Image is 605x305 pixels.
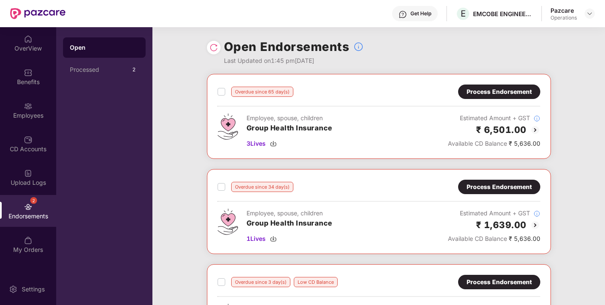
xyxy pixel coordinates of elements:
span: Available CD Balance [448,235,507,242]
img: svg+xml;base64,PHN2ZyBpZD0iQmVuZWZpdHMiIHhtbG5zPSJodHRwOi8vd3d3LnczLm9yZy8yMDAwL3N2ZyIgd2lkdGg9Ij... [24,68,32,77]
img: svg+xml;base64,PHN2ZyB4bWxucz0iaHR0cDovL3d3dy53My5vcmcvMjAwMC9zdmciIHdpZHRoPSI0Ny43MTQiIGhlaWdodD... [218,113,238,140]
div: Process Endorsement [467,277,532,287]
span: 1 Lives [247,234,266,243]
div: EMCOBE ENGINEERING AND CONSULTANTS [473,10,533,18]
img: svg+xml;base64,PHN2ZyBpZD0iVXBsb2FkX0xvZ3MiIGRhdGEtbmFtZT0iVXBsb2FkIExvZ3MiIHhtbG5zPSJodHRwOi8vd3... [24,169,32,178]
img: svg+xml;base64,PHN2ZyBpZD0iRW1wbG95ZWVzIiB4bWxucz0iaHR0cDovL3d3dy53My5vcmcvMjAwMC9zdmciIHdpZHRoPS... [24,102,32,110]
img: svg+xml;base64,PHN2ZyBpZD0iRHJvcGRvd24tMzJ4MzIiIHhtbG5zPSJodHRwOi8vd3d3LnczLm9yZy8yMDAwL3N2ZyIgd2... [586,10,593,17]
div: 2 [129,65,139,75]
div: Last Updated on 1:45 pm[DATE] [224,56,364,65]
img: svg+xml;base64,PHN2ZyBpZD0iQmFjay0yMHgyMCIgeG1sbnM9Imh0dHA6Ly93d3cudzMub3JnLzIwMDAvc3ZnIiB3aWR0aD... [530,220,540,230]
div: ₹ 5,636.00 [448,234,540,243]
img: svg+xml;base64,PHN2ZyBpZD0iQ0RfQWNjb3VudHMiIGRhdGEtbmFtZT0iQ0QgQWNjb3VudHMiIHhtbG5zPSJodHRwOi8vd3... [24,136,32,144]
div: Employee, spouse, children [247,113,333,123]
img: svg+xml;base64,PHN2ZyBpZD0iU2V0dGluZy0yMHgyMCIgeG1sbnM9Imh0dHA6Ly93d3cudzMub3JnLzIwMDAvc3ZnIiB3aW... [9,285,17,294]
span: E [461,8,466,19]
div: Settings [19,285,47,294]
div: Pazcare [551,6,577,14]
img: svg+xml;base64,PHN2ZyBpZD0iSGVscC0zMngzMiIgeG1sbnM9Imh0dHA6Ly93d3cudzMub3JnLzIwMDAvc3ZnIiB3aWR0aD... [399,10,407,19]
span: 3 Lives [247,139,266,148]
img: svg+xml;base64,PHN2ZyBpZD0iTXlfT3JkZXJzIiBkYXRhLW5hbWU9Ik15IE9yZGVycyIgeG1sbnM9Imh0dHA6Ly93d3cudz... [24,236,32,245]
div: Low CD Balance [294,277,338,287]
h3: Group Health Insurance [247,218,333,229]
img: svg+xml;base64,PHN2ZyBpZD0iRG93bmxvYWQtMzJ4MzIiIHhtbG5zPSJodHRwOi8vd3d3LnczLm9yZy8yMDAwL3N2ZyIgd2... [270,235,277,242]
img: svg+xml;base64,PHN2ZyBpZD0iQmFjay0yMHgyMCIgeG1sbnM9Imh0dHA6Ly93d3cudzMub3JnLzIwMDAvc3ZnIiB3aWR0aD... [530,125,540,135]
div: 2 [30,197,37,204]
span: Available CD Balance [448,140,507,147]
div: Open [70,43,139,52]
h1: Open Endorsements [224,37,350,56]
img: svg+xml;base64,PHN2ZyBpZD0iUmVsb2FkLTMyeDMyIiB4bWxucz0iaHR0cDovL3d3dy53My5vcmcvMjAwMC9zdmciIHdpZH... [209,43,218,52]
img: svg+xml;base64,PHN2ZyB4bWxucz0iaHR0cDovL3d3dy53My5vcmcvMjAwMC9zdmciIHdpZHRoPSI0Ny43MTQiIGhlaWdodD... [218,209,238,235]
div: Employee, spouse, children [247,209,333,218]
h3: Group Health Insurance [247,123,333,134]
h2: ₹ 6,501.00 [476,123,527,137]
div: Overdue since 34 day(s) [231,182,293,192]
div: Processed [70,66,129,73]
img: svg+xml;base64,PHN2ZyBpZD0iSG9tZSIgeG1sbnM9Imh0dHA6Ly93d3cudzMub3JnLzIwMDAvc3ZnIiB3aWR0aD0iMjAiIG... [24,35,32,43]
h2: ₹ 1,639.00 [476,218,527,232]
div: Overdue since 65 day(s) [231,87,293,97]
div: Overdue since 3 day(s) [231,277,290,287]
div: Estimated Amount + GST [448,209,540,218]
div: ₹ 5,636.00 [448,139,540,148]
img: New Pazcare Logo [10,8,66,19]
div: Process Endorsement [467,87,532,96]
img: svg+xml;base64,PHN2ZyBpZD0iRG93bmxvYWQtMzJ4MzIiIHhtbG5zPSJodHRwOi8vd3d3LnczLm9yZy8yMDAwL3N2ZyIgd2... [270,140,277,147]
img: svg+xml;base64,PHN2ZyBpZD0iSW5mb18tXzMyeDMyIiBkYXRhLW5hbWU9IkluZm8gLSAzMngzMiIgeG1sbnM9Imh0dHA6Ly... [533,115,540,122]
div: Process Endorsement [467,182,532,192]
img: svg+xml;base64,PHN2ZyBpZD0iSW5mb18tXzMyeDMyIiBkYXRhLW5hbWU9IkluZm8gLSAzMngzMiIgeG1sbnM9Imh0dHA6Ly... [353,42,364,52]
div: Estimated Amount + GST [448,113,540,123]
div: Operations [551,14,577,21]
img: svg+xml;base64,PHN2ZyBpZD0iSW5mb18tXzMyeDMyIiBkYXRhLW5hbWU9IkluZm8gLSAzMngzMiIgeG1sbnM9Imh0dHA6Ly... [533,210,540,217]
div: Get Help [410,10,431,17]
img: svg+xml;base64,PHN2ZyBpZD0iRW5kb3JzZW1lbnRzIiB4bWxucz0iaHR0cDovL3d3dy53My5vcmcvMjAwMC9zdmciIHdpZH... [24,203,32,211]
